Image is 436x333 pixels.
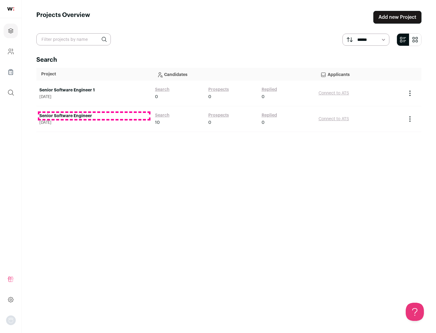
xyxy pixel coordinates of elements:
[6,315,16,325] button: Open dropdown
[262,112,277,118] a: Replied
[208,87,229,93] a: Prospects
[373,11,421,24] a: Add new Project
[262,87,277,93] a: Replied
[155,120,160,126] span: 10
[320,68,398,80] p: Applicants
[7,7,14,11] img: wellfound-shorthand-0d5821cbd27db2630d0214b213865d53afaa358527fdda9d0ea32b1df1b89c2c.svg
[39,87,149,93] a: Senior Software Engineer 1
[155,87,170,93] a: Search
[406,303,424,321] iframe: Help Scout Beacon - Open
[208,120,211,126] span: 0
[319,91,349,95] a: Connect to ATS
[406,115,414,123] button: Project Actions
[39,94,149,99] span: [DATE]
[6,315,16,325] img: nopic.png
[155,112,170,118] a: Search
[39,113,149,119] a: Senior Software Engineer
[208,94,211,100] span: 0
[4,44,18,59] a: Company and ATS Settings
[406,90,414,97] button: Project Actions
[262,120,265,126] span: 0
[36,11,90,24] h1: Projects Overview
[4,24,18,38] a: Projects
[36,33,111,45] input: Filter projects by name
[41,71,147,77] p: Project
[208,112,229,118] a: Prospects
[262,94,265,100] span: 0
[155,94,158,100] span: 0
[157,68,311,80] p: Candidates
[4,65,18,79] a: Company Lists
[319,117,349,121] a: Connect to ATS
[39,120,149,125] span: [DATE]
[36,56,421,64] h2: Search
